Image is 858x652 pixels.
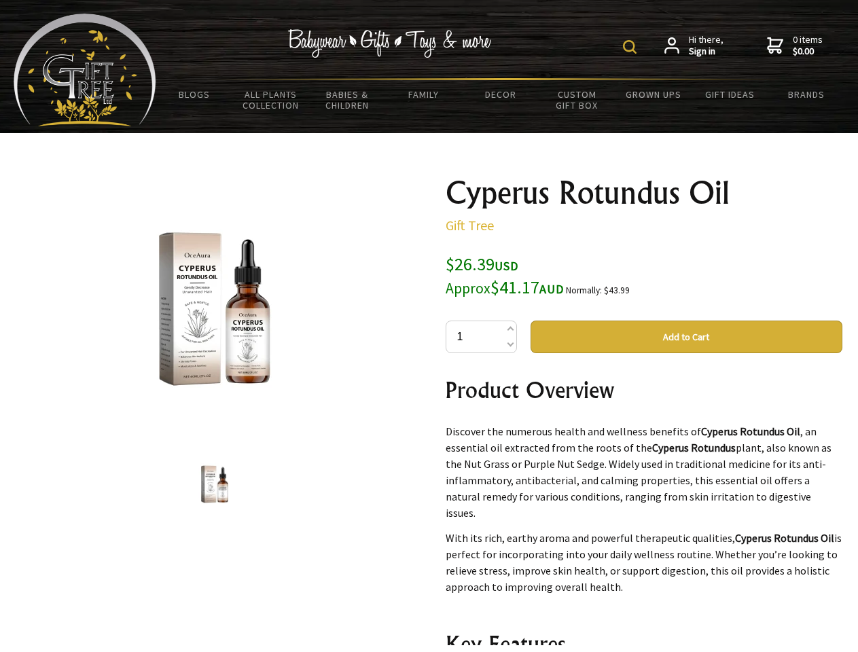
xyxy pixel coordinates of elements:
[309,80,386,120] a: Babies & Children
[189,458,240,510] img: Cyperus Rotundus Oil
[793,33,823,58] span: 0 items
[768,80,845,109] a: Brands
[652,441,736,454] strong: Cyperus Rotundus
[109,203,321,415] img: Cyperus Rotundus Oil
[495,258,518,274] span: USD
[615,80,692,109] a: Grown Ups
[539,281,564,297] span: AUD
[701,424,800,438] strong: Cyperus Rotundus Oil
[288,29,492,58] img: Babywear - Gifts - Toys & more
[446,374,842,406] h2: Product Overview
[233,80,310,120] a: All Plants Collection
[767,34,823,58] a: 0 items$0.00
[664,34,723,58] a: Hi there,Sign in
[462,80,539,109] a: Decor
[14,14,156,126] img: Babyware - Gifts - Toys and more...
[793,46,823,58] strong: $0.00
[735,531,834,545] strong: Cyperus Rotundus Oil
[446,253,564,298] span: $26.39 $41.17
[446,279,490,297] small: Approx
[539,80,615,120] a: Custom Gift Box
[623,40,637,54] img: product search
[689,46,723,58] strong: Sign in
[692,80,768,109] a: Gift Ideas
[446,423,842,521] p: Discover the numerous health and wellness benefits of , an essential oil extracted from the roots...
[386,80,463,109] a: Family
[446,217,494,234] a: Gift Tree
[531,321,842,353] button: Add to Cart
[689,34,723,58] span: Hi there,
[566,285,630,296] small: Normally: $43.99
[446,177,842,209] h1: Cyperus Rotundus Oil
[446,530,842,595] p: With its rich, earthy aroma and powerful therapeutic qualities, is perfect for incorporating into...
[156,80,233,109] a: BLOGS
